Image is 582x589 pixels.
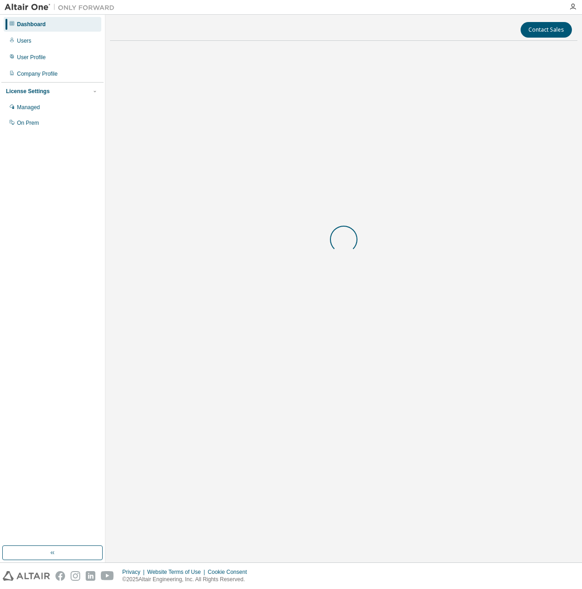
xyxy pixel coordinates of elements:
[122,576,253,583] p: © 2025 Altair Engineering, Inc. All Rights Reserved.
[3,571,50,581] img: altair_logo.svg
[17,54,46,61] div: User Profile
[17,37,31,44] div: Users
[17,70,58,78] div: Company Profile
[86,571,95,581] img: linkedin.svg
[17,21,46,28] div: Dashboard
[17,104,40,111] div: Managed
[101,571,114,581] img: youtube.svg
[17,119,39,127] div: On Prem
[55,571,65,581] img: facebook.svg
[5,3,119,12] img: Altair One
[521,22,572,38] button: Contact Sales
[71,571,80,581] img: instagram.svg
[122,568,147,576] div: Privacy
[6,88,49,95] div: License Settings
[208,568,252,576] div: Cookie Consent
[147,568,208,576] div: Website Terms of Use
